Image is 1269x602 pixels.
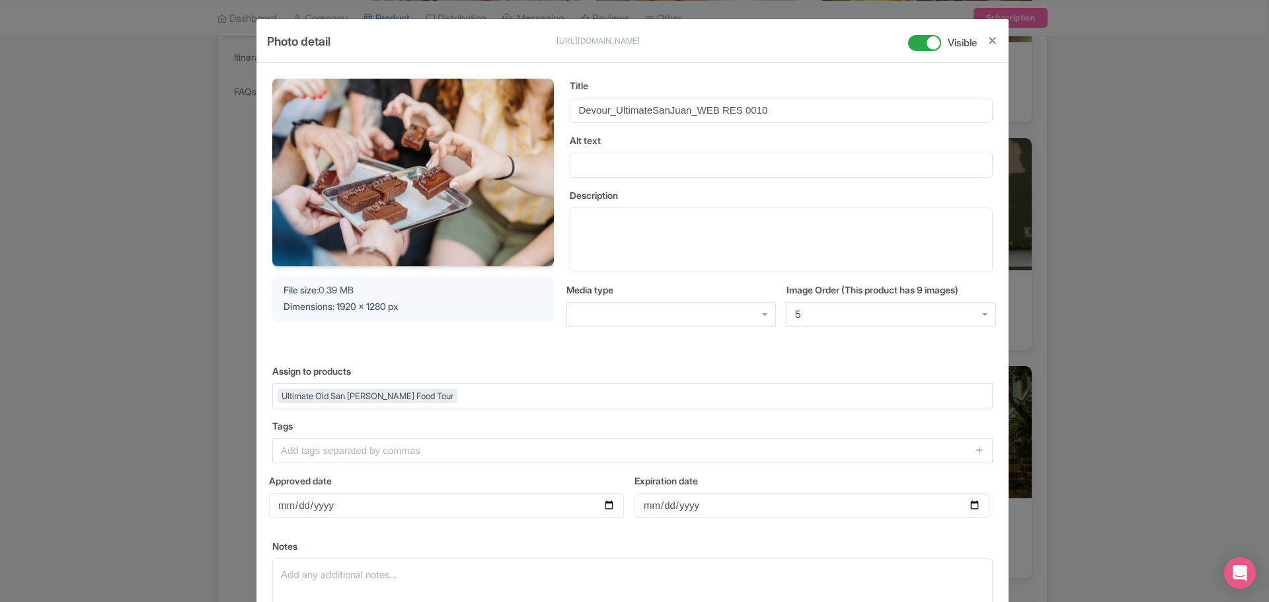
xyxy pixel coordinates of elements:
button: Close [987,32,998,49]
div: 5 [795,309,801,320]
span: Approved date [269,475,332,486]
span: Tags [272,420,293,432]
input: Add tags separated by commas [272,438,993,463]
span: Alt text [570,135,601,146]
span: Dimensions: 1920 x 1280 px [284,301,398,312]
h4: Photo detail [267,32,330,62]
span: File size: [284,284,319,295]
p: [URL][DOMAIN_NAME] [557,35,682,47]
div: Ultimate Old San [PERSON_NAME] Food Tour [278,389,457,403]
span: Title [570,80,588,91]
span: Visible [948,36,977,51]
span: Notes [272,541,297,552]
div: Open Intercom Messenger [1224,557,1256,589]
div: 0.39 MB [284,283,543,297]
span: Assign to products [272,365,351,377]
span: Expiration date [634,475,698,486]
span: Description [570,190,618,201]
span: Image Order (This product has 9 images) [787,284,958,295]
img: Devour_UltimateSanJuan_WEB_RES_0010_nn8hps.jpg [272,79,554,266]
span: Media type [566,284,613,295]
